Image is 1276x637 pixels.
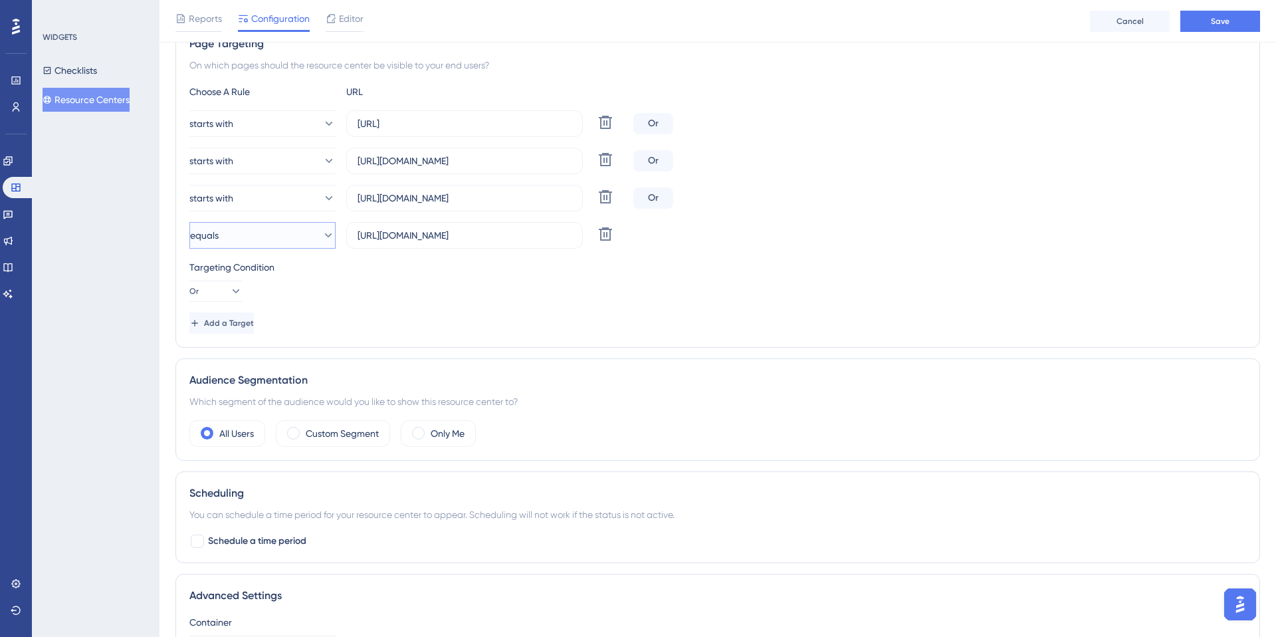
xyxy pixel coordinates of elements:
[43,32,77,43] div: WIDGETS
[358,116,572,131] input: yourwebsite.com/path
[1116,16,1144,27] span: Cancel
[1180,11,1260,32] button: Save
[1211,16,1229,27] span: Save
[346,84,492,100] div: URL
[189,190,233,206] span: starts with
[431,426,465,442] label: Only Me
[189,313,254,334] button: Add a Target
[189,153,233,169] span: starts with
[358,191,572,205] input: yourwebsite.com/path
[306,426,379,442] label: Custom Segment
[633,113,673,134] div: Or
[189,588,1246,604] div: Advanced Settings
[190,227,219,243] span: equals
[189,185,336,211] button: starts with
[339,11,364,27] span: Editor
[189,116,233,132] span: starts with
[43,88,130,112] button: Resource Centers
[251,11,310,27] span: Configuration
[219,426,254,442] label: All Users
[189,614,1246,630] div: Container
[189,110,336,137] button: starts with
[208,533,306,549] span: Schedule a time period
[358,154,572,168] input: yourwebsite.com/path
[204,318,254,328] span: Add a Target
[189,84,336,100] div: Choose A Rule
[189,286,199,297] span: Or
[1090,11,1170,32] button: Cancel
[189,394,1246,410] div: Which segment of the audience would you like to show this resource center to?
[189,11,222,27] span: Reports
[633,150,673,172] div: Or
[189,259,1246,275] div: Targeting Condition
[189,281,243,302] button: Or
[189,485,1246,501] div: Scheduling
[43,59,97,82] button: Checklists
[1220,584,1260,624] iframe: UserGuiding AI Assistant Launcher
[189,57,1246,73] div: On which pages should the resource center be visible to your end users?
[633,188,673,209] div: Or
[189,148,336,174] button: starts with
[189,507,1246,523] div: You can schedule a time period for your resource center to appear. Scheduling will not work if th...
[358,228,572,243] input: yourwebsite.com/path
[189,372,1246,388] div: Audience Segmentation
[189,36,1246,52] div: Page Targeting
[189,222,336,249] button: equals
